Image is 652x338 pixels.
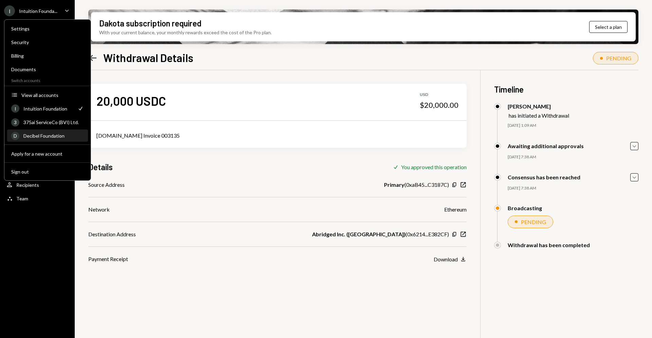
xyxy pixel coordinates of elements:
[4,192,71,204] a: Team
[508,154,638,160] div: [DATE] 7:38 AM
[16,196,28,201] div: Team
[88,161,113,173] h3: Details
[11,26,84,32] div: Settings
[11,39,84,45] div: Security
[7,166,88,178] button: Sign out
[508,242,590,248] div: Withdrawal has been completed
[21,92,84,98] div: View all accounts
[7,89,88,101] button: View all accounts
[434,256,467,263] button: Download
[7,49,88,62] a: Billing
[99,18,201,29] div: Dakota subscription required
[444,205,467,214] div: Ethereum
[96,93,166,108] div: 20,000 USDC
[7,148,88,160] button: Apply for a new account
[88,255,128,263] div: Payment Receipt
[23,119,84,125] div: 375ai ServiceCo (BVI) Ltd.
[7,116,88,128] a: 3375ai ServiceCo (BVI) Ltd.
[508,143,584,149] div: Awaiting additional approvals
[508,205,542,211] div: Broadcasting
[508,123,638,128] div: [DATE] 1:09 AM
[508,174,580,180] div: Consensus has been reached
[589,21,628,33] button: Select a plan
[7,22,88,35] a: Settings
[4,5,15,16] div: I
[11,104,19,113] div: I
[19,8,57,14] div: Intuition Founda...
[4,179,71,191] a: Recipients
[11,53,84,59] div: Billing
[11,66,84,72] div: Documents
[420,100,458,110] div: $20,000.00
[4,77,91,83] div: Switch accounts
[11,151,84,157] div: Apply for a new account
[384,181,449,189] div: ( 0xaB45...C3187C )
[384,181,404,189] b: Primary
[494,84,638,95] h3: Timeline
[99,29,272,36] div: With your current balance, your monthly rewards exceed the cost of the Pro plan.
[96,132,458,140] div: [DOMAIN_NAME] Invoice 003135
[312,230,449,238] div: ( 0x6214...E382CF )
[420,92,458,98] div: USD
[11,132,19,140] div: D
[11,118,19,126] div: 3
[312,230,405,238] b: Abridged Inc. ([GEOGRAPHIC_DATA])
[401,164,467,170] div: You approved this operation
[434,256,458,262] div: Download
[11,169,84,175] div: Sign out
[88,230,136,238] div: Destination Address
[7,63,88,75] a: Documents
[7,36,88,48] a: Security
[88,205,110,214] div: Network
[508,185,638,191] div: [DATE] 7:38 AM
[103,51,193,64] h1: Withdrawal Details
[23,106,73,112] div: Intuition Foundation
[521,219,546,225] div: PENDING
[16,182,39,188] div: Recipients
[606,55,631,61] div: PENDING
[23,133,84,139] div: Decibel Foundation
[7,130,88,142] a: DDecibel Foundation
[509,112,569,119] div: has initiated a Withdrawal
[88,181,125,189] div: Source Address
[508,103,569,110] div: [PERSON_NAME]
